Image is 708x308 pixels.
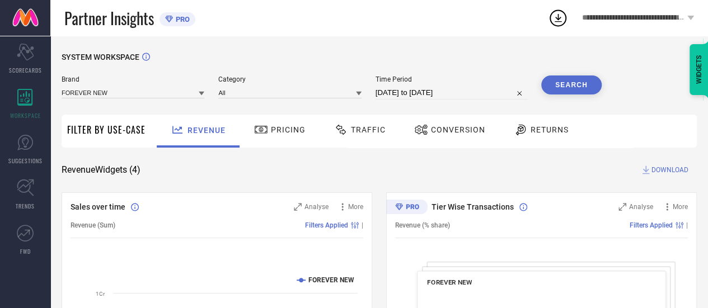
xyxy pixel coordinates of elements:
[71,221,115,229] span: Revenue (Sum)
[62,53,139,61] span: SYSTEM WORKSPACE
[20,247,31,255] span: FWD
[10,111,41,120] span: WORKSPACE
[64,7,154,30] span: Partner Insights
[348,203,363,211] span: More
[548,8,568,28] div: Open download list
[294,203,302,211] svg: Zoom
[308,276,354,284] text: FOREVER NEW
[62,164,140,176] span: Revenue Widgets ( 4 )
[686,221,688,229] span: |
[531,125,569,134] span: Returns
[541,75,602,94] button: Search
[630,221,673,229] span: Filters Applied
[395,221,450,229] span: Revenue (% share)
[362,221,363,229] span: |
[427,278,472,286] span: FOREVER NEW
[8,157,43,165] span: SUGGESTIONS
[432,202,514,211] span: Tier Wise Transactions
[16,202,35,210] span: TRENDS
[351,125,386,134] span: Traffic
[67,123,146,136] span: Filter By Use-Case
[376,75,527,83] span: Time Period
[431,125,485,134] span: Conversion
[96,291,105,297] text: 1Cr
[673,203,688,211] span: More
[218,75,361,83] span: Category
[9,66,42,74] span: SCORECARDS
[187,126,226,135] span: Revenue
[173,15,190,23] span: PRO
[386,200,428,216] div: Premium
[629,203,653,211] span: Analyse
[62,75,204,83] span: Brand
[376,86,527,99] input: Select time period
[304,203,329,211] span: Analyse
[305,221,348,229] span: Filters Applied
[71,202,125,211] span: Sales over time
[651,164,688,176] span: DOWNLOAD
[271,125,306,134] span: Pricing
[618,203,626,211] svg: Zoom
